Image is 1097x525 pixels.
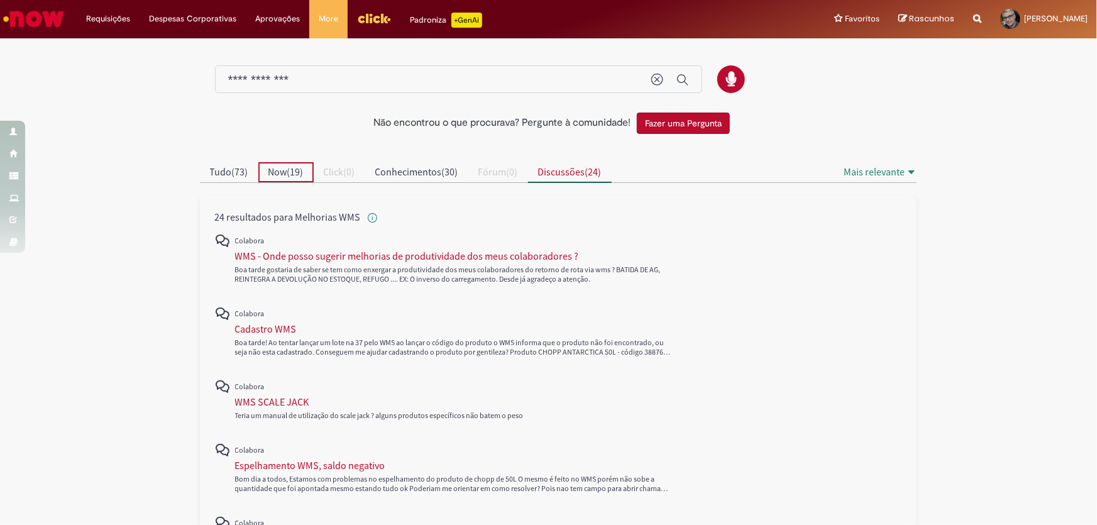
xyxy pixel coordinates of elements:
span: Despesas Corporativas [149,13,236,25]
span: Requisições [86,13,130,25]
div: Padroniza [410,13,482,28]
span: Aprovações [255,13,300,25]
span: Favoritos [845,13,879,25]
img: click_logo_yellow_360x200.png [357,9,391,28]
span: Rascunhos [909,13,954,25]
img: ServiceNow [1,6,66,31]
a: Rascunhos [898,13,954,25]
button: Fazer uma Pergunta [637,113,730,134]
p: +GenAi [451,13,482,28]
span: [PERSON_NAME] [1024,13,1088,24]
h2: Não encontrou o que procurava? Pergunte à comunidade! [373,118,631,129]
span: More [319,13,338,25]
